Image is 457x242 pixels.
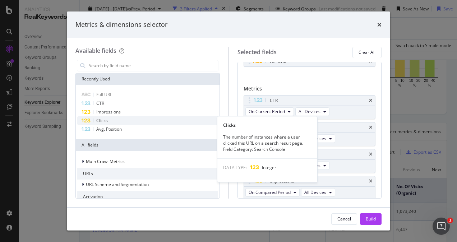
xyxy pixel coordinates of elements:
div: times [369,179,372,183]
span: CTR [96,100,104,106]
button: Build [360,213,382,225]
span: URL Scheme and Segmentation [86,181,149,187]
span: Avg. Position [96,126,122,132]
div: Activation [77,191,218,203]
div: Available fields [75,47,116,55]
button: On Current Period [245,107,294,116]
button: On Compared Period [245,188,300,197]
div: modal [67,11,390,231]
div: times [369,152,372,157]
div: CTR [270,97,278,104]
div: The number of instances where a user clicked this URL on a search result page. Field Category: Se... [217,134,317,152]
div: Metrics [244,85,376,95]
span: On Current Period [249,108,285,115]
div: CTRtimesOn Current PeriodAll Devices [244,95,376,119]
div: URLs [77,168,218,180]
div: Recently Used [76,73,220,85]
button: All Devices [301,134,335,143]
div: times [377,20,382,29]
div: ImpressionstimesOn Compared PeriodAll Devices [244,176,376,200]
div: Clicks [217,122,317,128]
div: Metrics & dimensions selector [75,20,167,29]
span: Impressions [96,109,121,115]
div: All fields [76,139,220,151]
div: times [369,98,372,103]
span: Main Crawl Metrics [86,158,125,164]
div: Cancel [337,216,351,222]
iframe: Intercom live chat [433,218,450,235]
div: Build [366,216,376,222]
button: Cancel [331,213,357,225]
span: All Devices [299,108,320,115]
span: 1 [447,218,453,223]
div: Clear All [359,49,375,55]
button: Clear All [352,47,382,58]
span: All Devices [304,189,326,195]
div: Selected fields [237,48,277,56]
button: All Devices [301,188,335,197]
input: Search by field name [88,60,218,71]
span: Clicks [96,117,108,124]
span: On Compared Period [249,189,291,195]
button: All Devices [295,107,329,116]
div: times [369,125,372,130]
span: Full URL [96,92,112,98]
span: DATA TYPE: [223,164,247,171]
span: Integer [262,164,276,171]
